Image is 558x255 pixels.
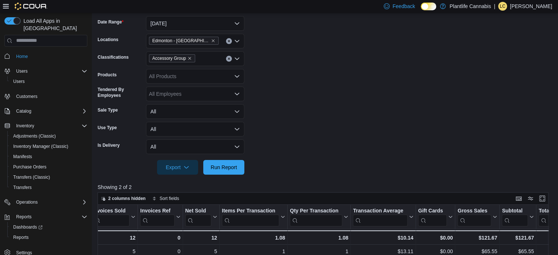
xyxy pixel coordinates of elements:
[140,207,174,214] div: Invoices Ref
[211,39,215,43] button: Remove Edmonton - Winterburn from selection in this group
[15,3,47,10] img: Cova
[353,207,413,226] button: Transaction Average
[10,77,28,86] a: Users
[222,207,285,226] button: Items Per Transaction
[10,233,87,242] span: Reports
[10,183,87,192] span: Transfers
[502,207,528,226] div: Subtotal
[146,122,244,136] button: All
[98,183,553,191] p: Showing 2 of 2
[418,207,447,214] div: Gift Cards
[1,106,90,116] button: Catalog
[98,142,120,148] label: Is Delivery
[185,207,217,226] button: Net Sold
[98,125,117,131] label: Use Type
[149,194,182,203] button: Sort fields
[98,72,117,78] label: Products
[1,197,90,207] button: Operations
[353,207,407,226] div: Transaction Average
[10,142,71,151] a: Inventory Manager (Classic)
[222,207,280,214] div: Items Per Transaction
[152,37,209,44] span: Edmonton - [GEOGRAPHIC_DATA]
[146,139,244,154] button: All
[10,183,34,192] a: Transfers
[13,133,56,139] span: Adjustments (Classic)
[92,207,130,226] div: Invoices Sold
[234,56,240,62] button: Open list of options
[98,19,124,25] label: Date Range
[7,172,90,182] button: Transfers (Classic)
[98,54,129,60] label: Classifications
[149,37,219,45] span: Edmonton - Winterburn
[514,194,523,203] button: Keyboard shortcuts
[10,142,87,151] span: Inventory Manager (Classic)
[234,38,240,44] button: Open list of options
[92,207,135,226] button: Invoices Sold
[226,38,232,44] button: Clear input
[13,121,87,130] span: Inventory
[10,152,87,161] span: Manifests
[418,233,453,242] div: $0.00
[10,132,87,141] span: Adjustments (Classic)
[418,207,447,226] div: Gift Card Sales
[13,212,34,221] button: Reports
[13,107,34,116] button: Catalog
[1,51,90,62] button: Home
[16,214,32,220] span: Reports
[13,212,87,221] span: Reports
[222,233,285,242] div: 1.08
[393,3,415,10] span: Feedback
[526,194,535,203] button: Display options
[13,164,47,170] span: Purchase Orders
[140,207,174,226] div: Invoices Ref
[457,207,491,214] div: Gross Sales
[10,152,35,161] a: Manifests
[13,52,87,61] span: Home
[13,198,41,207] button: Operations
[140,233,180,242] div: 0
[185,207,211,226] div: Net Sold
[161,160,194,175] span: Export
[13,224,43,230] span: Dashboards
[10,223,87,232] span: Dashboards
[7,182,90,193] button: Transfers
[10,173,87,182] span: Transfers (Classic)
[98,194,149,203] button: 2 columns hidden
[457,207,497,226] button: Gross Sales
[10,77,87,86] span: Users
[1,212,90,222] button: Reports
[16,94,37,99] span: Customers
[10,132,59,141] a: Adjustments (Classic)
[13,67,30,76] button: Users
[510,2,552,11] p: [PERSON_NAME]
[7,152,90,162] button: Manifests
[494,2,495,11] p: |
[92,233,135,242] div: 12
[13,143,68,149] span: Inventory Manager (Classic)
[498,2,507,11] div: Leigha Cardinal
[157,160,198,175] button: Export
[538,194,547,203] button: Enter fullscreen
[353,233,413,242] div: $10.14
[1,66,90,76] button: Users
[13,67,87,76] span: Users
[203,160,244,175] button: Run Report
[502,207,528,214] div: Subtotal
[1,91,90,102] button: Customers
[185,207,211,214] div: Net Sold
[13,92,40,101] a: Customers
[10,223,45,232] a: Dashboards
[353,207,407,214] div: Transaction Average
[290,207,342,214] div: Qty Per Transaction
[13,52,31,61] a: Home
[1,121,90,131] button: Inventory
[13,174,50,180] span: Transfers (Classic)
[187,56,192,61] button: Remove Accessory Group from selection in this group
[7,162,90,172] button: Purchase Orders
[13,121,37,130] button: Inventory
[7,131,90,141] button: Adjustments (Classic)
[10,173,53,182] a: Transfers (Classic)
[16,108,31,114] span: Catalog
[457,233,497,242] div: $121.67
